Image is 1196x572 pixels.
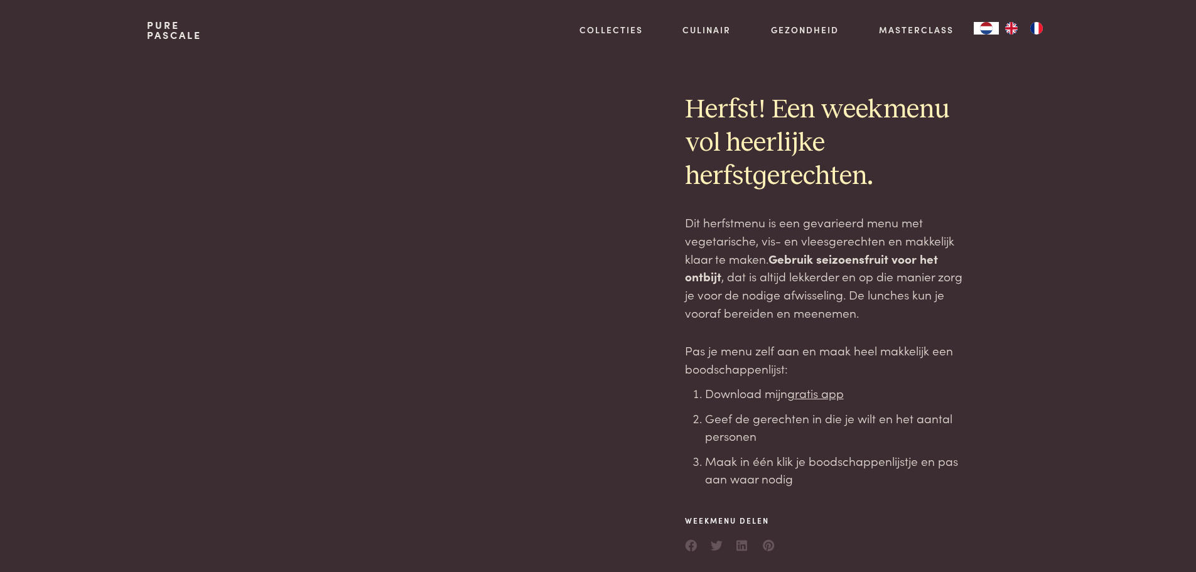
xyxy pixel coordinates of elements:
[879,23,954,36] a: Masterclass
[685,250,938,285] strong: Gebruik seizoensfruit voor het ontbijt
[579,23,643,36] a: Collecties
[974,22,999,35] div: Language
[685,515,775,526] span: Weekmenu delen
[999,22,1024,35] a: EN
[974,22,1049,35] aside: Language selected: Nederlands
[685,342,972,377] p: Pas je menu zelf aan en maak heel makkelijk een boodschappenlijst:
[787,384,844,401] a: gratis app
[705,452,972,488] li: Maak in één klik je boodschappenlijstje en pas aan waar nodig
[685,213,972,321] p: Dit herfstmenu is een gevarieerd menu met vegetarische, vis- en vleesgerechten en makkelijk klaar...
[1024,22,1049,35] a: FR
[771,23,839,36] a: Gezondheid
[974,22,999,35] a: NL
[999,22,1049,35] ul: Language list
[147,20,202,40] a: PurePascale
[685,94,972,193] h2: Herfst! Een weekmenu vol heerlijke herfstgerechten.
[705,384,972,402] li: Download mijn
[705,409,972,445] li: Geef de gerechten in die je wilt en het aantal personen
[682,23,731,36] a: Culinair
